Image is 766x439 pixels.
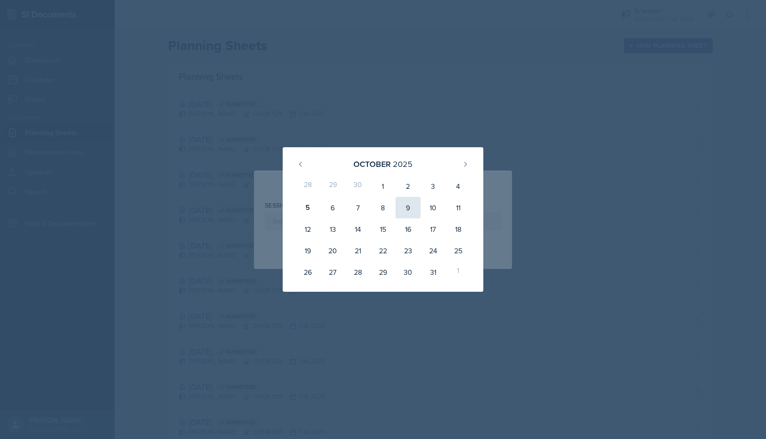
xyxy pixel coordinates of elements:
[353,158,391,170] div: October
[396,261,421,283] div: 30
[446,261,471,283] div: 1
[446,197,471,218] div: 11
[421,197,446,218] div: 10
[396,175,421,197] div: 2
[345,261,370,283] div: 28
[370,175,396,197] div: 1
[295,175,320,197] div: 28
[421,218,446,240] div: 17
[320,197,345,218] div: 6
[370,261,396,283] div: 29
[396,240,421,261] div: 23
[320,240,345,261] div: 20
[393,158,413,170] div: 2025
[320,218,345,240] div: 13
[421,175,446,197] div: 3
[421,261,446,283] div: 31
[345,218,370,240] div: 14
[295,240,320,261] div: 19
[446,218,471,240] div: 18
[370,218,396,240] div: 15
[421,240,446,261] div: 24
[446,175,471,197] div: 4
[320,261,345,283] div: 27
[396,218,421,240] div: 16
[370,240,396,261] div: 22
[320,175,345,197] div: 29
[345,197,370,218] div: 7
[295,218,320,240] div: 12
[345,175,370,197] div: 30
[370,197,396,218] div: 8
[446,240,471,261] div: 25
[295,197,320,218] div: 5
[396,197,421,218] div: 9
[295,261,320,283] div: 26
[345,240,370,261] div: 21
